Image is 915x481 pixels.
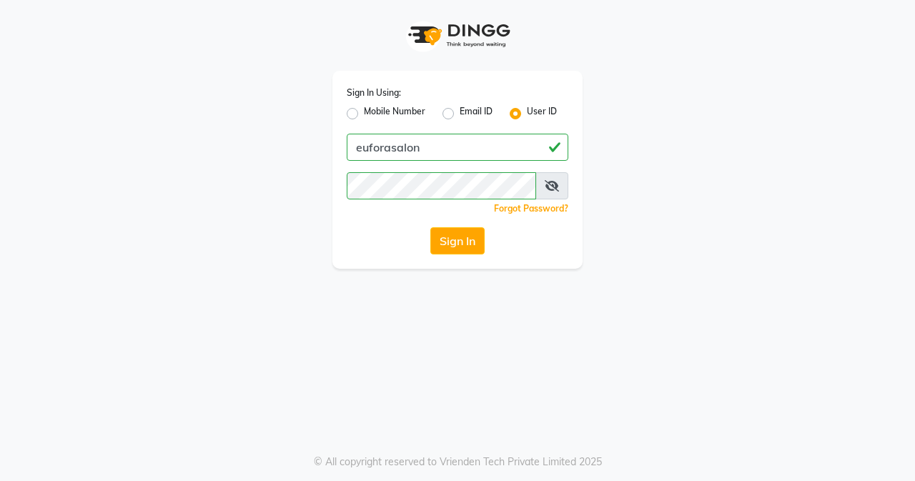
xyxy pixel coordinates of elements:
[430,227,485,254] button: Sign In
[400,14,515,56] img: logo1.svg
[347,134,568,161] input: Username
[494,203,568,214] a: Forgot Password?
[364,105,425,122] label: Mobile Number
[460,105,493,122] label: Email ID
[527,105,557,122] label: User ID
[347,86,401,99] label: Sign In Using:
[347,172,536,199] input: Username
